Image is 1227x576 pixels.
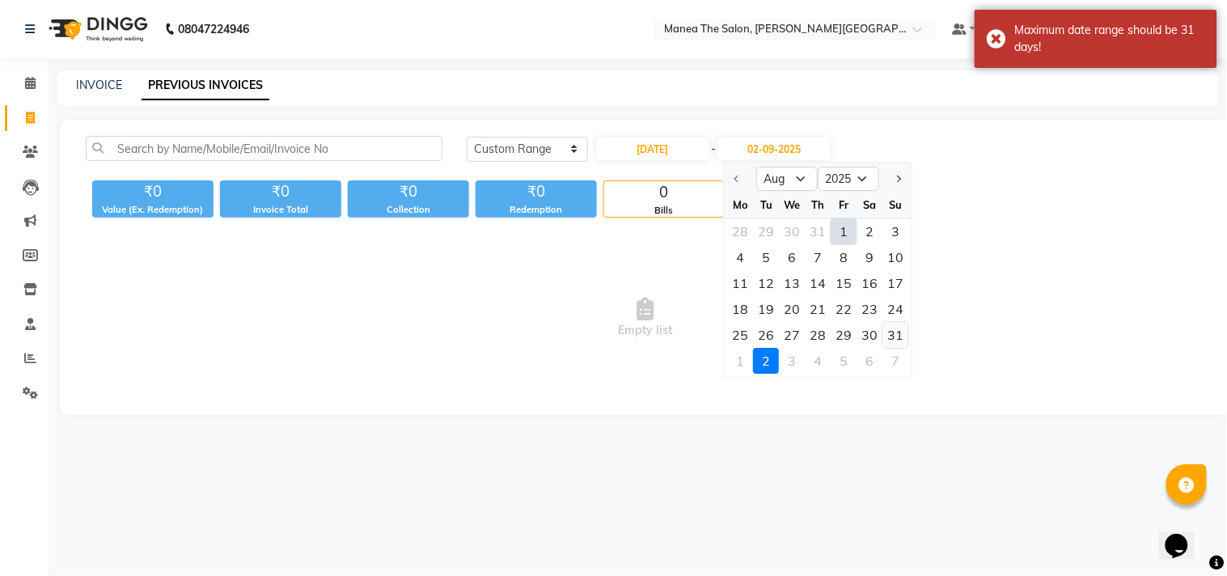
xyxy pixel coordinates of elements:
div: 25 [728,322,754,348]
div: 6 [780,244,806,270]
div: Tuesday, August 5, 2025 [754,244,780,270]
div: ₹0 [476,180,597,203]
div: Friday, August 29, 2025 [831,322,857,348]
div: Saturday, August 30, 2025 [857,322,883,348]
div: Saturday, August 2, 2025 [857,218,883,244]
select: Select month [757,167,819,191]
div: Friday, September 5, 2025 [831,348,857,374]
div: Tu [754,192,780,218]
div: 8 [831,244,857,270]
div: 5 [754,244,780,270]
div: 2 [754,348,780,374]
div: Monday, September 1, 2025 [728,348,754,374]
div: 4 [806,348,831,374]
div: 12 [754,270,780,296]
div: Sunday, August 3, 2025 [883,218,909,244]
div: 2 [857,218,883,244]
div: 20 [780,296,806,322]
div: 3 [780,348,806,374]
div: Sunday, September 7, 2025 [883,348,909,374]
div: Friday, August 8, 2025 [831,244,857,270]
div: Invoice Total [220,203,341,217]
div: 18 [728,296,754,322]
div: 11 [728,270,754,296]
div: 14 [806,270,831,296]
div: Bills [604,204,724,218]
div: 27 [780,322,806,348]
div: 31 [883,322,909,348]
div: Mo [728,192,754,218]
input: Search by Name/Mobile/Email/Invoice No [86,136,442,161]
div: Thursday, August 14, 2025 [806,270,831,296]
div: Tuesday, September 2, 2025 [754,348,780,374]
div: 13 [780,270,806,296]
div: Thursday, August 7, 2025 [806,244,831,270]
div: 7 [883,348,909,374]
div: 7 [806,244,831,270]
div: Sunday, August 31, 2025 [883,322,909,348]
div: 15 [831,270,857,296]
div: Sunday, August 17, 2025 [883,270,909,296]
a: INVOICE [76,78,122,92]
input: Start Date [596,138,709,160]
span: Empty list [86,237,1205,399]
a: PREVIOUS INVOICES [142,71,269,100]
div: Wednesday, August 6, 2025 [780,244,806,270]
div: Thursday, September 4, 2025 [806,348,831,374]
div: Su [883,192,909,218]
div: 26 [754,322,780,348]
div: 6 [857,348,883,374]
div: 21 [806,296,831,322]
div: 1 [831,218,857,244]
div: 10 [883,244,909,270]
div: Sa [857,192,883,218]
div: 5 [831,348,857,374]
div: 19 [754,296,780,322]
div: ₹0 [92,180,214,203]
div: Collection [348,203,469,217]
iframe: chat widget [1159,511,1211,560]
div: Monday, August 11, 2025 [728,270,754,296]
button: Next month [891,166,905,192]
div: 3 [883,218,909,244]
div: Sunday, August 24, 2025 [883,296,909,322]
div: 9 [857,244,883,270]
select: Select year [819,167,880,191]
div: Wednesday, August 13, 2025 [780,270,806,296]
div: Redemption [476,203,597,217]
div: 16 [857,270,883,296]
div: 17 [883,270,909,296]
div: Friday, August 15, 2025 [831,270,857,296]
input: End Date [717,138,831,160]
div: Tuesday, August 26, 2025 [754,322,780,348]
div: 22 [831,296,857,322]
div: 30 [857,322,883,348]
div: We [780,192,806,218]
div: Friday, August 22, 2025 [831,296,857,322]
div: 29 [831,322,857,348]
div: Tuesday, August 12, 2025 [754,270,780,296]
div: 4 [728,244,754,270]
div: 1 [728,348,754,374]
div: 0 [604,181,724,204]
span: - [711,141,716,158]
div: 28 [806,322,831,348]
div: Wednesday, September 3, 2025 [780,348,806,374]
div: Monday, August 25, 2025 [728,322,754,348]
div: Th [806,192,831,218]
div: Saturday, August 23, 2025 [857,296,883,322]
div: ₹0 [348,180,469,203]
div: ₹0 [220,180,341,203]
div: Wednesday, August 27, 2025 [780,322,806,348]
div: Value (Ex. Redemption) [92,203,214,217]
div: Thursday, August 21, 2025 [806,296,831,322]
div: Friday, August 1, 2025 [831,218,857,244]
div: Monday, August 18, 2025 [728,296,754,322]
div: Saturday, August 9, 2025 [857,244,883,270]
div: Tuesday, August 19, 2025 [754,296,780,322]
div: 24 [883,296,909,322]
div: Sunday, August 10, 2025 [883,244,909,270]
b: 08047224946 [178,6,249,52]
img: logo [41,6,152,52]
div: Monday, August 4, 2025 [728,244,754,270]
